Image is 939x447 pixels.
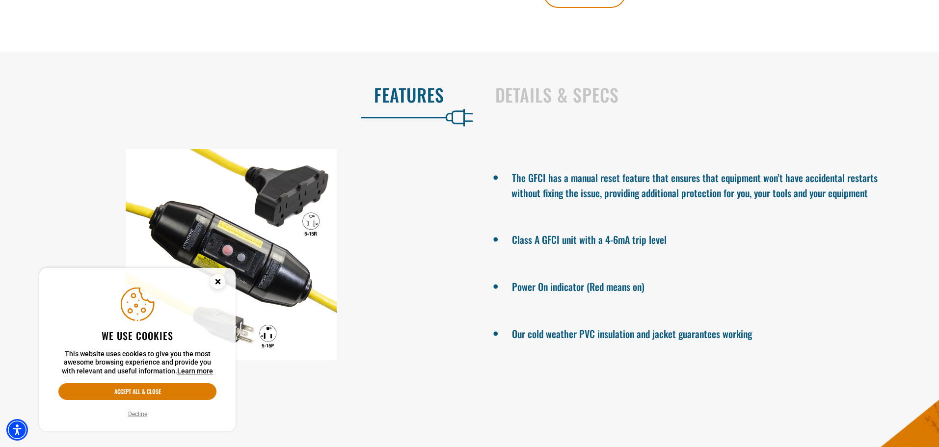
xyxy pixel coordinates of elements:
[511,230,905,247] li: Class A GFCI unit with a 4-6mA trip level
[21,84,444,105] h2: Features
[511,324,905,342] li: Our cold weather PVC insulation and jacket guarantees working
[177,367,213,375] a: This website uses cookies to give you the most awesome browsing experience and provide you with r...
[511,168,905,200] li: The GFCI has a manual reset feature that ensures that equipment won’t have accidental restarts wi...
[6,419,28,441] div: Accessibility Menu
[495,84,919,105] h2: Details & Specs
[58,383,216,400] button: Accept all & close
[125,409,150,419] button: Decline
[58,329,216,342] h2: We use cookies
[511,277,905,294] li: Power On indicator (Red means on)
[58,350,216,376] p: This website uses cookies to give you the most awesome browsing experience and provide you with r...
[200,268,236,298] button: Close this option
[39,268,236,432] aside: Cookie Consent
